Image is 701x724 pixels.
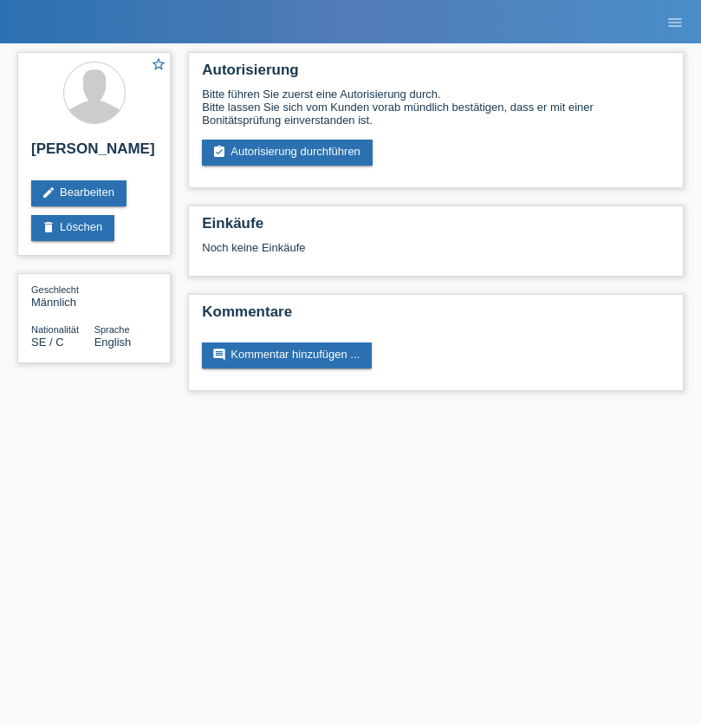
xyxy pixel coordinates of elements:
[31,283,94,309] div: Männlich
[94,324,130,335] span: Sprache
[151,56,166,72] i: star_border
[42,220,55,234] i: delete
[31,284,79,295] span: Geschlecht
[202,88,670,127] div: Bitte führen Sie zuerst eine Autorisierung durch. Bitte lassen Sie sich vom Kunden vorab mündlich...
[31,140,157,166] h2: [PERSON_NAME]
[94,336,132,349] span: English
[202,241,670,267] div: Noch keine Einkäufe
[658,16,692,27] a: menu
[212,348,226,362] i: comment
[202,303,670,329] h2: Kommentare
[202,342,372,369] a: commentKommentar hinzufügen ...
[31,336,64,349] span: Schweden / C / 04.10.2021
[31,180,127,206] a: editBearbeiten
[666,14,684,31] i: menu
[202,215,670,241] h2: Einkäufe
[212,145,226,159] i: assignment_turned_in
[202,140,373,166] a: assignment_turned_inAutorisierung durchführen
[31,215,114,241] a: deleteLöschen
[42,186,55,199] i: edit
[31,324,79,335] span: Nationalität
[151,56,166,75] a: star_border
[202,62,670,88] h2: Autorisierung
